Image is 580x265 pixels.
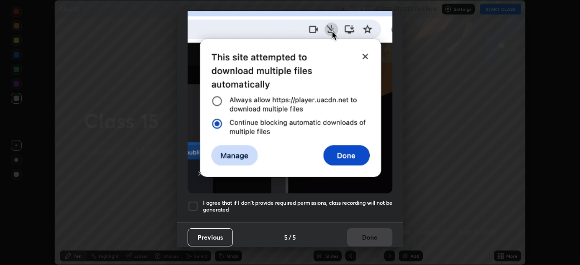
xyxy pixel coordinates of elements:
[203,199,392,213] h5: I agree that if I don't provide required permissions, class recording will not be generated
[289,232,291,242] h4: /
[188,228,233,246] button: Previous
[284,232,288,242] h4: 5
[292,232,296,242] h4: 5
